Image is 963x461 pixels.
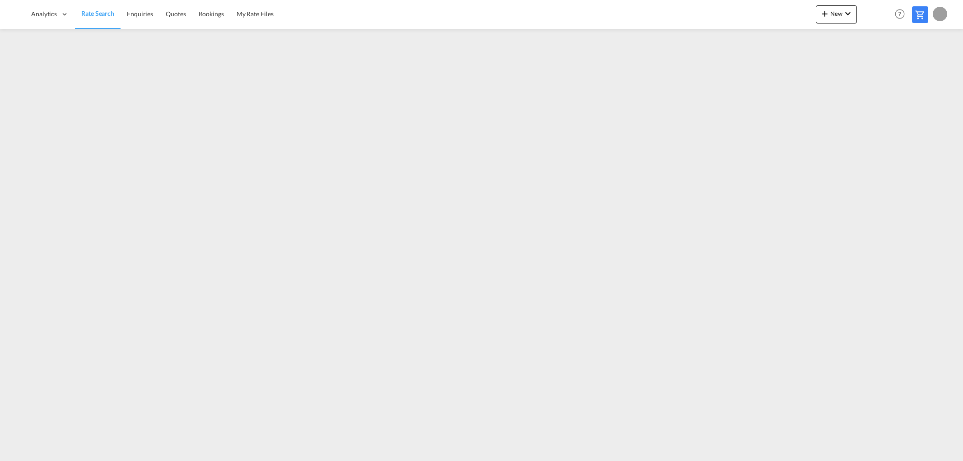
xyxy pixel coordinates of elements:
md-icon: icon-plus 400-fg [819,8,830,19]
span: Rate Search [81,9,114,17]
span: Enquiries [127,10,153,18]
button: icon-plus 400-fgNewicon-chevron-down [816,5,857,23]
md-icon: icon-chevron-down [842,8,853,19]
span: Bookings [199,10,224,18]
div: Help [892,6,912,23]
span: New [819,10,853,17]
span: Help [892,6,907,22]
span: My Rate Files [237,10,274,18]
span: Quotes [166,10,186,18]
span: Analytics [31,9,57,19]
